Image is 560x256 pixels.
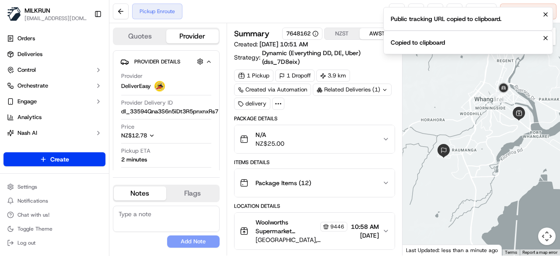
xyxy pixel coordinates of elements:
[3,142,105,156] a: Product Catalog
[17,113,42,121] span: Analytics
[262,49,395,66] a: Dynamic (Everything DD, DE, Uber) (dss_7D8eix)
[17,129,37,137] span: Nash AI
[538,228,556,245] button: Map camera controls
[405,244,434,256] img: Google
[121,147,150,155] span: Pickup ETA
[330,223,344,230] span: 9446
[234,203,395,210] div: Location Details
[3,237,105,249] button: Log out
[360,28,395,39] button: AWST
[17,225,52,232] span: Toggle Theme
[234,40,308,49] span: Created:
[121,82,151,90] span: DeliverEasy
[3,32,105,46] a: Orders
[316,70,350,82] div: 3.9 km
[234,159,395,166] div: Items Details
[255,235,347,244] span: [GEOGRAPHIC_DATA], [GEOGRAPHIC_DATA]
[121,108,229,116] button: dl_33594Qna3S6n5iDt3R5pnxnxRs7
[50,155,69,164] span: Create
[234,84,311,96] a: Created via Automation
[166,29,219,43] button: Provider
[17,197,48,204] span: Notifications
[234,115,395,122] div: Package Details
[234,213,395,249] button: Woolworths Supermarket [GEOGRAPHIC_DATA] - [GEOGRAPHIC_DATA] Store Manager9446[GEOGRAPHIC_DATA], ...
[493,92,505,103] div: 1
[17,211,49,218] span: Chat with us!
[17,50,42,58] span: Deliveries
[405,244,434,256] a: Open this area in Google Maps (opens a new window)
[234,169,395,197] button: Package Items (12)
[114,186,166,200] button: Notes
[402,245,502,256] div: Last Updated: less than a minute ago
[286,30,318,38] button: 7648162
[262,49,389,66] span: Dynamic (Everything DD, DE, Uber) (dss_7D8eix)
[255,130,284,139] span: N/A
[17,35,35,42] span: Orders
[3,223,105,235] button: Toggle Theme
[3,4,91,25] button: MILKRUNMILKRUN[EMAIL_ADDRESS][DOMAIN_NAME]
[391,14,501,23] div: Public tracking URL copied to clipboard.
[121,132,147,139] span: NZ$12.78
[255,139,284,148] span: NZ$25.00
[17,82,48,90] span: Orchestrate
[121,156,147,164] div: 2 minutes
[114,29,166,43] button: Quotes
[325,28,360,39] button: NZST
[134,58,180,65] span: Provider Details
[17,98,37,105] span: Engage
[313,84,392,96] div: Related Deliveries (1)
[3,181,105,193] button: Settings
[351,231,379,240] span: [DATE]
[255,218,318,235] span: Woolworths Supermarket [GEOGRAPHIC_DATA] - [GEOGRAPHIC_DATA] Store Manager
[3,47,105,61] a: Deliveries
[120,54,212,69] button: Provider Details
[234,49,395,66] div: Strategy:
[24,15,87,22] button: [EMAIL_ADDRESS][DOMAIN_NAME]
[3,209,105,221] button: Chat with us!
[154,81,165,91] img: delivereasy_logo.png
[234,70,273,82] div: 1 Pickup
[3,110,105,124] a: Analytics
[391,38,445,47] div: Copied to clipboard
[3,126,105,140] button: Nash AI
[234,98,270,110] div: delivery
[505,250,517,255] a: Terms (opens in new tab)
[275,70,315,82] div: 1 Dropoff
[3,79,105,93] button: Orchestrate
[255,179,311,187] span: Package Items ( 12 )
[522,250,557,255] a: Report a map error
[3,152,105,166] button: Create
[3,195,105,207] button: Notifications
[17,239,35,246] span: Log out
[166,186,219,200] button: Flags
[234,30,269,38] h3: Summary
[24,6,50,15] button: MILKRUN
[3,95,105,109] button: Engage
[17,145,59,153] span: Product Catalog
[7,7,21,21] img: MILKRUN
[17,66,36,74] span: Control
[121,132,198,140] button: NZ$12.78
[121,99,173,107] span: Provider Delivery ID
[3,63,105,77] button: Control
[121,123,134,131] span: Price
[351,222,379,231] span: 10:58 AM
[121,72,143,80] span: Provider
[234,125,395,153] button: N/ANZ$25.00
[17,183,37,190] span: Settings
[259,40,308,48] span: [DATE] 10:51 AM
